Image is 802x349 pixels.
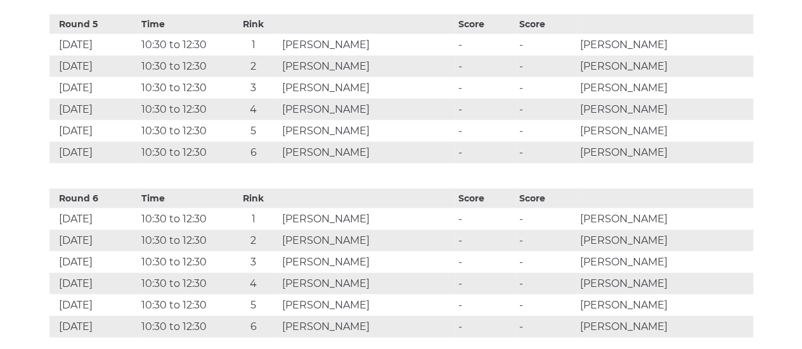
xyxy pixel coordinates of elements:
td: - [455,77,516,99]
td: [PERSON_NAME] [279,273,455,295]
td: 1 [228,34,279,56]
td: [DATE] [49,142,139,163]
th: Time [138,189,228,208]
td: [DATE] [49,295,139,316]
td: 1 [228,208,279,230]
td: 10:30 to 12:30 [138,34,228,56]
td: [PERSON_NAME] [279,142,455,163]
td: [PERSON_NAME] [279,230,455,251]
td: 4 [228,273,279,295]
td: - [455,208,516,230]
td: - [516,99,577,120]
td: 10:30 to 12:30 [138,316,228,338]
td: 6 [228,316,279,338]
td: [DATE] [49,99,139,120]
td: 3 [228,77,279,99]
td: 5 [228,120,279,142]
td: [PERSON_NAME] [577,273,753,295]
td: 10:30 to 12:30 [138,77,228,99]
td: [DATE] [49,120,139,142]
td: [PERSON_NAME] [279,34,455,56]
td: [PERSON_NAME] [279,251,455,273]
td: [DATE] [49,316,139,338]
td: [DATE] [49,34,139,56]
td: [PERSON_NAME] [279,99,455,120]
td: - [516,56,577,77]
td: [DATE] [49,230,139,251]
td: [PERSON_NAME] [279,295,455,316]
td: - [516,142,577,163]
td: [DATE] [49,77,139,99]
td: [PERSON_NAME] [279,56,455,77]
td: [PERSON_NAME] [577,77,753,99]
th: Score [516,15,577,34]
td: [PERSON_NAME] [279,77,455,99]
td: 10:30 to 12:30 [138,251,228,273]
td: - [516,120,577,142]
td: [PERSON_NAME] [279,208,455,230]
th: Round 5 [49,15,139,34]
th: Score [516,189,577,208]
td: - [455,251,516,273]
td: - [516,251,577,273]
td: 10:30 to 12:30 [138,208,228,230]
td: [PERSON_NAME] [279,316,455,338]
td: [PERSON_NAME] [577,99,753,120]
td: [PERSON_NAME] [577,230,753,251]
td: [PERSON_NAME] [577,316,753,338]
td: - [516,295,577,316]
th: Score [455,189,516,208]
td: [DATE] [49,251,139,273]
td: [PERSON_NAME] [279,120,455,142]
td: - [455,34,516,56]
th: Time [138,15,228,34]
td: - [516,316,577,338]
td: - [516,273,577,295]
th: Rink [228,15,279,34]
td: 10:30 to 12:30 [138,56,228,77]
td: 10:30 to 12:30 [138,273,228,295]
td: [PERSON_NAME] [577,295,753,316]
td: 10:30 to 12:30 [138,295,228,316]
td: [PERSON_NAME] [577,120,753,142]
td: 4 [228,99,279,120]
th: Round 6 [49,189,139,208]
td: 2 [228,56,279,77]
td: - [455,99,516,120]
td: - [455,295,516,316]
td: [PERSON_NAME] [577,251,753,273]
th: Rink [228,189,279,208]
td: - [516,208,577,230]
th: Score [455,15,516,34]
td: [DATE] [49,56,139,77]
td: 10:30 to 12:30 [138,99,228,120]
td: [PERSON_NAME] [577,56,753,77]
td: - [455,56,516,77]
td: 5 [228,295,279,316]
td: 2 [228,230,279,251]
td: 6 [228,142,279,163]
td: [DATE] [49,208,139,230]
td: [PERSON_NAME] [577,208,753,230]
td: [PERSON_NAME] [577,142,753,163]
td: [PERSON_NAME] [577,34,753,56]
td: - [516,77,577,99]
td: - [455,316,516,338]
td: - [516,230,577,251]
td: - [455,273,516,295]
td: 10:30 to 12:30 [138,120,228,142]
td: 3 [228,251,279,273]
td: - [455,142,516,163]
td: 10:30 to 12:30 [138,230,228,251]
td: [DATE] [49,273,139,295]
td: 10:30 to 12:30 [138,142,228,163]
td: - [455,230,516,251]
td: - [455,120,516,142]
td: - [516,34,577,56]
